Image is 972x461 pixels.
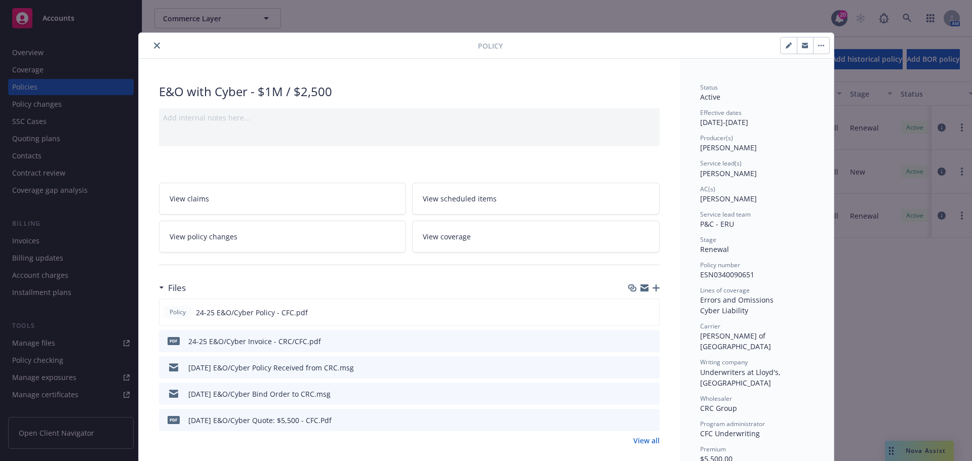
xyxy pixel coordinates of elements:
a: View coverage [412,221,660,253]
span: Effective dates [700,108,742,117]
div: Files [159,281,186,295]
span: Policy [478,40,503,51]
span: Writing company [700,358,748,366]
span: Pdf [168,416,180,424]
span: Program administrator [700,420,765,428]
span: AC(s) [700,185,715,193]
span: Policy [168,308,188,317]
span: [PERSON_NAME] [700,143,757,152]
div: Cyber Liability [700,305,814,316]
span: Service lead(s) [700,159,742,167]
span: CRC Group [700,403,737,413]
div: [DATE] - [DATE] [700,108,814,128]
span: View claims [170,193,209,204]
button: preview file [646,336,656,347]
span: Stage [700,235,716,244]
span: [PERSON_NAME] of [GEOGRAPHIC_DATA] [700,331,771,351]
button: preview file [646,415,656,426]
span: Service lead team [700,210,751,219]
button: preview file [646,362,656,373]
span: pdf [168,337,180,345]
span: Active [700,92,720,102]
h3: Files [168,281,186,295]
span: Wholesaler [700,394,732,403]
div: E&O with Cyber - $1M / $2,500 [159,83,660,100]
span: 24-25 E&O/Cyber Policy - CFC.pdf [196,307,308,318]
div: [DATE] E&O/Cyber Bind Order to CRC.msg [188,389,331,399]
span: P&C - ERU [700,219,734,229]
a: View claims [159,183,407,215]
a: View policy changes [159,221,407,253]
button: preview file [646,389,656,399]
button: close [151,39,163,52]
span: Policy number [700,261,740,269]
button: download file [630,415,638,426]
button: download file [630,307,638,318]
span: Status [700,83,718,92]
div: [DATE] E&O/Cyber Quote: $5,500 - CFC.Pdf [188,415,332,426]
span: Underwriters at Lloyd's, [GEOGRAPHIC_DATA] [700,367,783,388]
span: View policy changes [170,231,237,242]
span: Producer(s) [700,134,733,142]
span: View coverage [423,231,471,242]
span: View scheduled items [423,193,497,204]
span: Lines of coverage [700,286,750,295]
span: [PERSON_NAME] [700,194,757,203]
button: download file [630,336,638,347]
div: Add internal notes here... [163,112,656,123]
span: Premium [700,445,726,453]
span: ESN0340090651 [700,270,754,279]
span: Carrier [700,322,720,330]
span: CFC Underwriting [700,429,760,438]
div: 24-25 E&O/Cyber Invoice - CRC/CFC.pdf [188,336,321,347]
a: View scheduled items [412,183,660,215]
span: [PERSON_NAME] [700,169,757,178]
button: download file [630,362,638,373]
div: Errors and Omissions [700,295,814,305]
button: download file [630,389,638,399]
a: View all [633,435,660,446]
button: preview file [646,307,655,318]
span: Renewal [700,244,729,254]
div: [DATE] E&O/Cyber Policy Received from CRC.msg [188,362,354,373]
